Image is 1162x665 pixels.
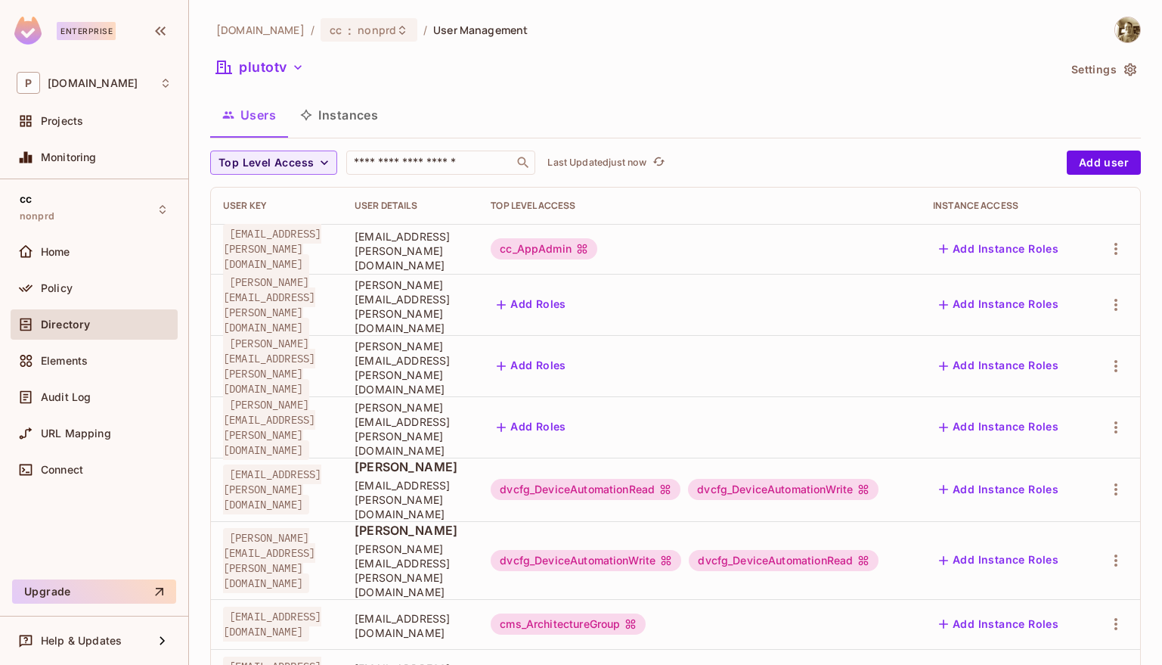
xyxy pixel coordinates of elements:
button: Users [210,96,288,134]
span: Top Level Access [218,154,314,172]
button: Settings [1065,57,1141,82]
span: Directory [41,319,90,331]
button: Add Instance Roles [933,415,1064,440]
span: [PERSON_NAME][EMAIL_ADDRESS][PERSON_NAME][DOMAIN_NAME] [355,278,466,335]
button: Upgrade [12,580,176,604]
span: [PERSON_NAME][EMAIL_ADDRESS][PERSON_NAME][DOMAIN_NAME] [223,272,315,337]
button: Add Roles [491,354,572,378]
div: dvcfg_DeviceAutomationRead [689,550,878,571]
span: P [17,72,40,94]
div: cms_ArchitectureGroup [491,614,646,635]
div: dvcfg_DeviceAutomationWrite [491,550,681,571]
button: plutotv [210,55,310,79]
span: [EMAIL_ADDRESS][PERSON_NAME][DOMAIN_NAME] [355,478,466,521]
span: Elements [41,355,88,367]
button: Add Instance Roles [933,237,1064,261]
span: cc [330,23,342,37]
span: User Management [433,23,528,37]
button: Top Level Access [210,151,337,175]
span: : [347,24,352,36]
div: dvcfg_DeviceAutomationRead [491,479,680,500]
span: cc [20,193,32,205]
span: [PERSON_NAME] [355,458,466,475]
div: cc_AppAdmin [491,238,597,259]
span: Monitoring [41,151,97,163]
div: User Key [223,200,330,212]
button: Add Roles [491,415,572,440]
span: [EMAIL_ADDRESS][PERSON_NAME][DOMAIN_NAME] [223,465,321,514]
img: Ragan Shearing [1115,17,1140,42]
span: [EMAIL_ADDRESS][DOMAIN_NAME] [223,607,321,642]
span: [EMAIL_ADDRESS][DOMAIN_NAME] [355,611,466,640]
span: Audit Log [41,391,91,403]
div: Instance Access [933,200,1076,212]
div: Top Level Access [491,200,909,212]
p: Last Updated just now [547,157,646,169]
div: Enterprise [57,22,116,40]
button: Instances [288,96,390,134]
span: Workspace: pluto.tv [48,77,138,89]
span: [PERSON_NAME][EMAIL_ADDRESS][PERSON_NAME][DOMAIN_NAME] [223,528,315,593]
span: refresh [652,155,665,170]
span: [EMAIL_ADDRESS][PERSON_NAME][DOMAIN_NAME] [355,229,466,272]
span: [PERSON_NAME][EMAIL_ADDRESS][PERSON_NAME][DOMAIN_NAME] [223,334,315,399]
span: [PERSON_NAME][EMAIL_ADDRESS][PERSON_NAME][DOMAIN_NAME] [355,400,466,458]
button: Add Instance Roles [933,293,1064,317]
span: [PERSON_NAME][EMAIL_ADDRESS][PERSON_NAME][DOMAIN_NAME] [355,339,466,396]
li: / [423,23,427,37]
span: URL Mapping [41,427,111,440]
span: Policy [41,282,73,294]
button: Add Instance Roles [933,354,1064,378]
span: Projects [41,115,83,127]
span: [PERSON_NAME][EMAIL_ADDRESS][PERSON_NAME][DOMAIN_NAME] [223,395,315,460]
button: refresh [649,154,668,172]
li: / [311,23,315,37]
span: [EMAIL_ADDRESS][PERSON_NAME][DOMAIN_NAME] [223,224,321,274]
span: [PERSON_NAME][EMAIL_ADDRESS][PERSON_NAME][DOMAIN_NAME] [355,542,466,599]
button: Add user [1067,151,1141,175]
button: Add Instance Roles [933,612,1064,636]
button: Add Roles [491,293,572,317]
span: Click to refresh data [646,154,668,172]
div: dvcfg_DeviceAutomationWrite [688,479,878,500]
span: nonprd [358,23,396,37]
span: Home [41,246,70,258]
div: User Details [355,200,466,212]
span: [PERSON_NAME] [355,522,466,539]
span: nonprd [20,210,54,222]
img: SReyMgAAAABJRU5ErkJggg== [14,17,42,45]
span: Connect [41,464,83,476]
span: Help & Updates [41,635,122,647]
span: the active workspace [216,23,305,37]
button: Add Instance Roles [933,548,1064,573]
button: Add Instance Roles [933,477,1064,502]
